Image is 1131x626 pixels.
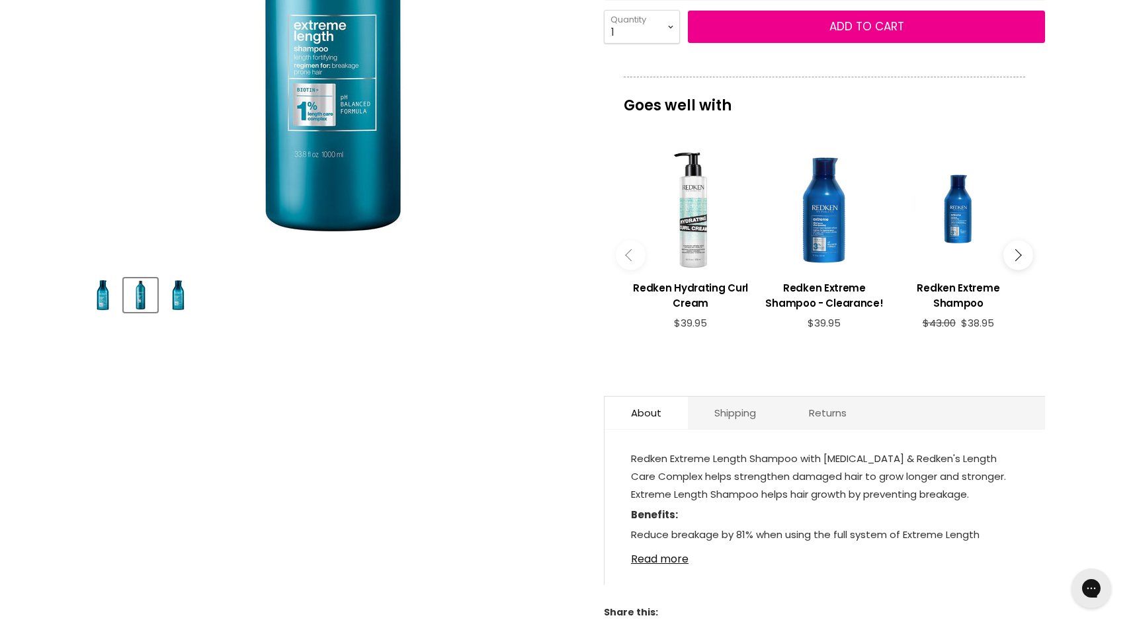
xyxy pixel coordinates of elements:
span: $43.00 [923,316,956,330]
button: Redken Extreme Length Shampoo with Biotin [124,278,157,312]
button: Redken Extreme Length Shampoo with Biotin [161,278,195,312]
p: Goes well with [624,77,1025,120]
span: $39.95 [674,316,707,330]
span: Share this: [604,606,658,619]
h3: Redken Extreme Shampoo [898,280,1019,311]
span: $38.95 [961,316,994,330]
h3: Redken Extreme Shampoo - Clearance! [764,280,884,311]
button: Add to cart [688,11,1045,44]
a: View product:Redken Extreme Shampoo - Clearance! [764,270,884,317]
img: Redken Extreme Length Shampoo with Biotin [125,280,156,311]
a: Shipping [688,397,782,429]
button: Redken Extreme Length Shampoo with Biotin [86,278,120,312]
img: Redken Extreme Length Shampoo with Biotin [87,280,118,311]
a: View product:Redken Hydrating Curl Cream [630,270,751,317]
img: Redken Extreme Length Shampoo with Biotin [163,280,194,311]
a: About [605,397,688,429]
div: Product thumbnails [84,274,582,312]
a: Returns [782,397,873,429]
p: Redken Extreme Length Shampoo with [MEDICAL_DATA] & Redken's Length Care Complex helps strengthen... [631,450,1019,506]
span: $39.95 [808,316,841,330]
a: Read more [631,545,1019,565]
h3: Redken Hydrating Curl Cream [630,280,751,311]
select: Quantity [604,10,680,43]
strong: Benefits: [631,508,678,522]
span: Add to cart [829,19,904,34]
iframe: Gorgias live chat messenger [1065,564,1118,613]
li: Reduce breakage by 81% when using the full system of Extreme Length Shampoo, Extreme Length Condi... [631,526,1019,577]
a: View product:Redken Extreme Shampoo [898,270,1019,317]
